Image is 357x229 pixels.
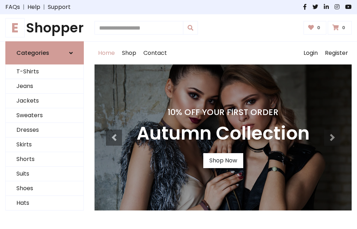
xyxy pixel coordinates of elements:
[48,3,71,11] a: Support
[203,153,243,168] a: Shop Now
[328,21,352,35] a: 0
[137,107,310,117] h4: 10% Off Your First Order
[340,25,347,31] span: 0
[6,123,83,137] a: Dresses
[27,3,40,11] a: Help
[95,42,118,64] a: Home
[5,18,25,37] span: E
[300,42,321,64] a: Login
[6,196,83,210] a: Hats
[6,181,83,196] a: Shoes
[6,94,83,108] a: Jackets
[6,79,83,94] a: Jeans
[40,3,48,11] span: |
[6,167,83,181] a: Suits
[137,123,310,145] h3: Autumn Collection
[16,50,49,56] h6: Categories
[304,21,327,35] a: 0
[118,42,140,64] a: Shop
[321,42,352,64] a: Register
[140,42,170,64] a: Contact
[6,137,83,152] a: Skirts
[20,3,27,11] span: |
[315,25,322,31] span: 0
[6,64,83,79] a: T-Shirts
[5,20,84,36] h1: Shopper
[6,108,83,123] a: Sweaters
[5,3,20,11] a: FAQs
[6,152,83,167] a: Shorts
[5,41,84,64] a: Categories
[5,20,84,36] a: EShopper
